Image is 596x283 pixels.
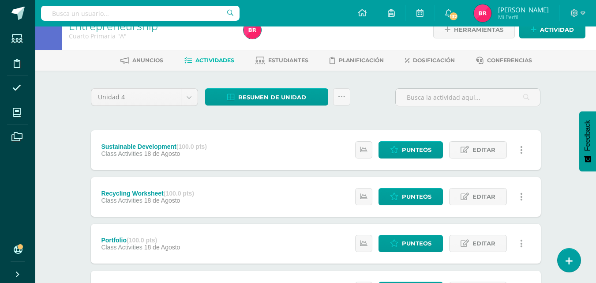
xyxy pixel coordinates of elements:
span: Resumen de unidad [238,89,306,106]
span: Conferencias [487,57,532,64]
span: Punteos [402,235,431,252]
span: Mi Perfil [498,13,549,21]
span: Actividad [540,22,574,38]
span: Class Activities [101,244,142,251]
span: 18 de Agosto [144,197,180,204]
a: Actividad [519,21,585,38]
span: Editar [472,142,495,158]
img: 51cea5ed444689b455a385f1e409b918.png [244,21,261,39]
strong: (100.0 pts) [176,143,207,150]
span: 18 de Agosto [144,244,180,251]
a: Anuncios [120,53,163,68]
span: Punteos [402,189,431,205]
span: Herramientas [454,22,503,38]
span: Actividades [195,57,234,64]
span: Estudiantes [268,57,308,64]
span: [PERSON_NAME] [498,5,549,14]
div: Portfolio [101,237,180,244]
span: 132 [449,11,458,21]
a: Punteos [379,235,443,252]
span: Punteos [402,142,431,158]
span: Planificación [339,57,384,64]
strong: (100.0 pts) [127,237,157,244]
span: 18 de Agosto [144,150,180,157]
button: Feedback - Mostrar encuesta [579,111,596,171]
a: Dosificación [405,53,455,68]
strong: (100.0 pts) [164,190,194,197]
span: Class Activities [101,197,142,204]
a: Resumen de unidad [205,88,328,106]
input: Busca un usuario... [41,6,240,21]
span: Class Activities [101,150,142,157]
a: Estudiantes [255,53,308,68]
a: Punteos [379,188,443,205]
a: Unidad 4 [91,89,198,106]
span: Editar [472,189,495,205]
div: Recycling Worksheet [101,190,194,197]
span: Feedback [584,120,592,151]
a: Punteos [379,141,443,158]
input: Busca la actividad aquí... [396,89,540,106]
span: Unidad 4 [98,89,174,106]
span: Dosificación [413,57,455,64]
a: Planificación [330,53,384,68]
div: Cuarto Primaria 'A' [69,32,233,40]
img: 51cea5ed444689b455a385f1e409b918.png [474,4,491,22]
a: Herramientas [433,21,515,38]
a: Conferencias [476,53,532,68]
a: Actividades [184,53,234,68]
span: Anuncios [132,57,163,64]
div: Sustainable Development [101,143,207,150]
span: Editar [472,235,495,252]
